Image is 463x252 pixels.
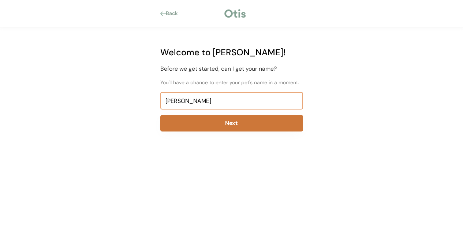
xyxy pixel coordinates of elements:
[160,115,303,131] button: Next
[160,92,303,110] input: First Name
[160,64,303,73] div: Before we get started, can I get your name?
[160,46,303,59] div: Welcome to [PERSON_NAME]!
[166,10,182,17] div: Back
[160,79,303,86] div: You'll have a chance to enter your pet's name in a moment.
